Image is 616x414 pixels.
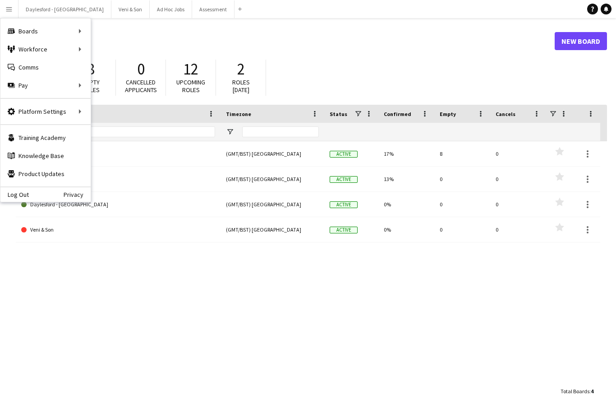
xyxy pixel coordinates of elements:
[490,167,546,191] div: 0
[434,192,490,217] div: 0
[434,167,490,191] div: 0
[0,129,91,147] a: Training Academy
[242,126,319,137] input: Timezone Filter Input
[18,0,111,18] button: Daylesford - [GEOGRAPHIC_DATA]
[111,0,150,18] button: Veni & Son
[221,217,324,242] div: (GMT/BST) [GEOGRAPHIC_DATA]
[37,126,215,137] input: Board name Filter Input
[0,191,29,198] a: Log Out
[378,217,434,242] div: 0%
[0,147,91,165] a: Knowledge Base
[237,59,245,79] span: 2
[150,0,192,18] button: Ad Hoc Jobs
[330,201,358,208] span: Active
[176,78,205,94] span: Upcoming roles
[21,141,215,167] a: Ad Hoc Jobs
[330,176,358,183] span: Active
[0,102,91,121] div: Platform Settings
[440,111,456,117] span: Empty
[490,192,546,217] div: 0
[221,141,324,166] div: (GMT/BST) [GEOGRAPHIC_DATA]
[226,111,251,117] span: Timezone
[561,388,589,395] span: Total Boards
[16,34,555,48] h1: Boards
[330,111,347,117] span: Status
[434,141,490,166] div: 8
[21,192,215,217] a: Daylesford - [GEOGRAPHIC_DATA]
[378,192,434,217] div: 0%
[384,111,411,117] span: Confirmed
[226,128,234,136] button: Open Filter Menu
[555,32,607,50] a: New Board
[232,78,250,94] span: Roles [DATE]
[64,191,91,198] a: Privacy
[0,165,91,183] a: Product Updates
[561,382,593,400] div: :
[496,111,515,117] span: Cancels
[0,76,91,94] div: Pay
[378,141,434,166] div: 17%
[434,217,490,242] div: 0
[137,59,145,79] span: 0
[0,22,91,40] div: Boards
[490,217,546,242] div: 0
[183,59,198,79] span: 12
[0,40,91,58] div: Workforce
[221,167,324,191] div: (GMT/BST) [GEOGRAPHIC_DATA]
[192,0,234,18] button: Assessment
[330,227,358,233] span: Active
[378,167,434,191] div: 13%
[21,167,215,192] a: Assessment
[0,58,91,76] a: Comms
[221,192,324,217] div: (GMT/BST) [GEOGRAPHIC_DATA]
[591,388,593,395] span: 4
[490,141,546,166] div: 0
[330,151,358,158] span: Active
[125,78,157,94] span: Cancelled applicants
[21,217,215,242] a: Veni & Son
